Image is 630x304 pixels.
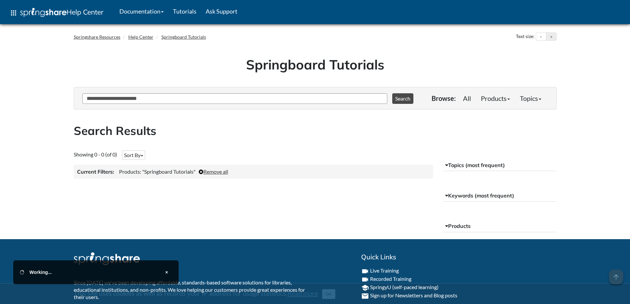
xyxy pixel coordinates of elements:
a: All [458,92,476,105]
a: Documentation [115,3,168,20]
a: Read more [287,289,318,297]
button: Keywords (most frequent) [443,190,557,202]
span: arrow_upward [609,270,623,284]
a: Topics [515,92,546,105]
a: Springboard Tutorials [161,34,206,40]
button: Search [392,93,413,104]
h1: Springboard Tutorials [79,55,552,74]
a: Springshare Resources [74,34,120,40]
p: Browse: [432,94,456,103]
span: Help Center [66,8,104,16]
i: email [361,292,369,300]
span: "Springboard Tutorials" [142,168,195,175]
span: apps [10,9,18,17]
button: Decrease text size [536,33,546,41]
a: Recorded Training [370,276,411,282]
i: school [361,284,369,292]
a: Tutorials [168,3,201,20]
button: Products [443,220,557,232]
a: Remove all [199,168,228,175]
i: videocam [361,276,369,283]
i: videocam [361,267,369,275]
a: arrow_upward [609,270,623,278]
a: Ask Support [201,3,242,20]
a: Sign up for Newsletters and Blog posts [370,292,457,298]
span: Showing 0 - 0 (of 0) [74,151,117,157]
div: This site uses cookies as well as records your IP address for usage statistics. [67,288,563,299]
a: Live Training [370,267,399,274]
img: Springshare [20,8,66,17]
a: apps Help Center [5,3,108,23]
button: Topics (most frequent) [443,159,557,171]
button: Increase text size [546,33,556,41]
img: Springshare [74,252,140,265]
h2: Quick Links [361,252,557,262]
h2: Search Results [74,123,557,139]
button: Close [161,267,172,278]
div: Text size: [515,32,536,41]
button: Sort By [122,151,145,160]
a: SpringyU (self-paced learning) [370,284,439,290]
span: Products: [119,168,141,175]
p: Since [DATE] we've been developing affordable, standards-based software solutions for libraries, ... [74,279,310,301]
span: Working... [29,270,52,275]
a: Products [476,92,515,105]
button: Close [322,289,335,299]
a: Help Center [128,34,153,40]
h3: Current Filters [77,168,114,175]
